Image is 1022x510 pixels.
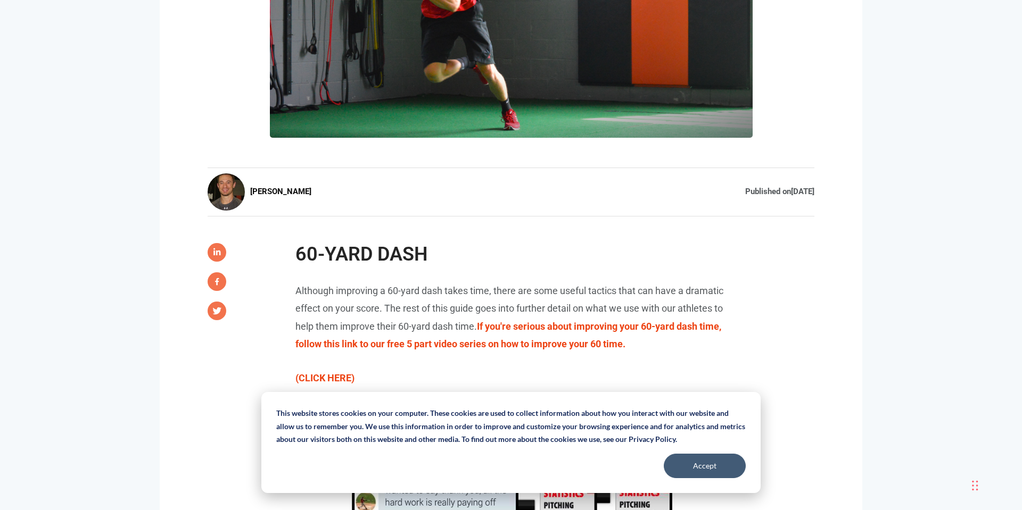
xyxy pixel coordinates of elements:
iframe: Chat Widget [870,395,1022,510]
div: Drag [972,470,978,501]
a: (CLICK HERE) [295,372,355,383]
span: 60-YARD DASH [295,243,427,265]
div: Published on [745,185,814,199]
p: This website stores cookies on your computer. These cookies are used to collect information about... [276,407,746,446]
img: Share on Twitter [208,302,226,320]
img: Share on LinkedIn [208,272,226,291]
span: [PERSON_NAME] [250,185,311,199]
div: Cookie banner [261,392,761,493]
a: [PERSON_NAME] [208,173,311,211]
span: Although improving a 60-yard dash takes time, there are some useful tactics that can have a drama... [295,285,723,349]
img: Share on Facebook [208,243,226,262]
a: If you're serious about improving your 60-yard dash time, follow this link to our free 5 part vid... [295,321,721,349]
span: [DATE] [791,187,814,196]
button: Accept [664,454,746,478]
